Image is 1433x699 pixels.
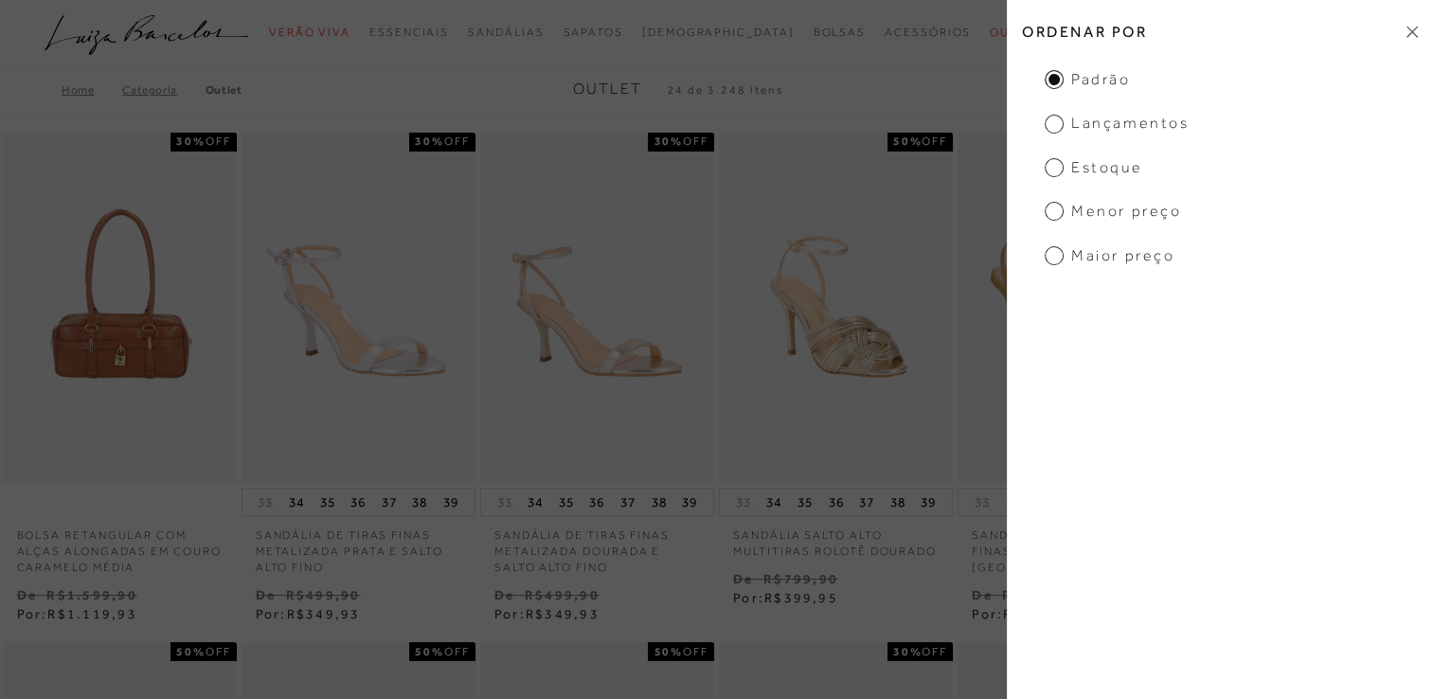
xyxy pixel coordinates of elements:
button: 36 [583,489,610,515]
button: 39 [676,489,703,515]
a: categoryNavScreenReaderText [563,15,622,50]
span: OFF [444,134,470,148]
img: SANDÁLIA SALTO ALTO MULTITIRAS ROLOTÊ DOURADO [721,135,951,481]
button: 35 [792,489,818,515]
button: 37 [615,489,641,515]
span: OFF [444,645,470,658]
a: categoryNavScreenReaderText [990,15,1043,50]
button: 34 [1000,489,1027,515]
span: Estoque [1045,157,1142,178]
span: Lançamentos [1045,113,1189,134]
span: Por: [256,606,361,621]
img: BOLSA RETANGULAR COM ALÇAS ALONGADAS EM COURO CARAMELO MÉDIA [5,135,235,481]
button: 38 [406,489,433,515]
strong: 30% [654,134,683,148]
img: SANDÁLIA DE TIRAS FINAS METALIZADA PRATA E SALTO ALTO FINO [243,135,474,481]
small: R$499,90 [286,587,361,602]
span: Verão Viva [269,26,350,39]
span: Outlet [990,26,1043,39]
strong: 30% [893,645,922,658]
span: R$279,95 [1003,606,1077,621]
a: categoryNavScreenReaderText [369,15,449,50]
h2: Ordenar por [1007,9,1433,54]
a: SANDÁLIA DE TIRAS FINAS METALIZADA DOURADA E SALTO ALTO FINO [480,516,714,575]
small: De [733,571,753,586]
span: 24 de 3.248 itens [667,83,784,97]
img: SANDÁLIA DE TIRAS ULTRA FINAS EM COURO DOURADO DE SALTO ALTO FINO [959,135,1190,481]
a: categoryNavScreenReaderText [813,15,866,50]
img: SANDÁLIA DE TIRAS FINAS METALIZADA DOURADA E SALTO ALTO FINO [482,135,712,481]
a: SANDÁLIA DE TIRAS FINAS METALIZADA DOURADA E SALTO ALTO FINO SANDÁLIA DE TIRAS FINAS METALIZADA D... [482,135,712,481]
button: 33 [492,493,518,511]
span: OFF [922,134,947,148]
span: Padrão [1045,69,1130,90]
a: SANDÁLIA DE TIRAS ULTRA FINAS EM COURO DOURADO DE SALTO ALTO FINO SANDÁLIA DE TIRAS ULTRA FINAS E... [959,135,1190,481]
span: Outlet [572,81,641,98]
a: Home [62,83,122,97]
button: 35 [314,489,341,515]
span: R$349,93 [287,606,361,621]
button: 34 [761,489,787,515]
button: 34 [283,489,310,515]
small: R$559,90 [1002,587,1077,602]
span: OFF [206,134,231,148]
a: noSubCategoriesText [642,15,795,50]
small: R$1.599,90 [46,587,136,602]
span: Por: [972,606,1077,621]
small: R$799,90 [763,571,838,586]
small: De [494,587,514,602]
button: 37 [376,489,403,515]
strong: 30% [176,134,206,148]
span: R$399,95 [764,590,838,605]
button: 38 [646,489,672,515]
small: De [17,587,37,602]
button: 38 [885,489,911,515]
span: Sapatos [563,26,622,39]
small: R$499,90 [525,587,600,602]
a: SANDÁLIA DE TIRAS ULTRA FINAS EM COURO DOURADO DE [GEOGRAPHIC_DATA] FINO [958,516,1191,575]
strong: 50% [415,645,444,658]
a: SANDÁLIA SALTO ALTO MULTITIRAS ROLOTÊ DOURADO [719,516,953,560]
button: 34 [522,489,548,515]
span: Maior preço [1045,245,1174,266]
span: Bolsas [813,26,866,39]
p: SANDÁLIA DE TIRAS FINAS METALIZADA PRATA E SALTO ALTO FINO [242,516,475,575]
button: 33 [730,493,757,511]
span: OFF [683,645,708,658]
button: 33 [252,493,278,511]
span: Por: [733,590,838,605]
span: Por: [17,606,137,621]
button: 35 [553,489,580,515]
a: Categoria [122,83,205,97]
button: 36 [345,489,371,515]
span: Por: [494,606,600,621]
span: OFF [683,134,708,148]
button: 33 [969,493,995,511]
span: [DEMOGRAPHIC_DATA] [642,26,795,39]
button: 37 [853,489,880,515]
a: Outlet [206,83,242,97]
strong: 30% [415,134,444,148]
span: R$349,93 [526,606,600,621]
a: SANDÁLIA SALTO ALTO MULTITIRAS ROLOTÊ DOURADO SANDÁLIA SALTO ALTO MULTITIRAS ROLOTÊ DOURADO [721,135,951,481]
span: Menor preço [1045,201,1181,222]
small: De [256,587,276,602]
button: 36 [823,489,850,515]
strong: 50% [893,134,922,148]
span: R$1.119,93 [47,606,136,621]
a: BOLSA RETANGULAR COM ALÇAS ALONGADAS EM COURO CARAMELO MÉDIA [3,516,237,575]
span: Acessórios [885,26,971,39]
a: categoryNavScreenReaderText [269,15,350,50]
button: 39 [915,489,941,515]
span: Sandálias [468,26,544,39]
a: SANDÁLIA DE TIRAS FINAS METALIZADA PRATA E SALTO ALTO FINO SANDÁLIA DE TIRAS FINAS METALIZADA PRA... [243,135,474,481]
span: OFF [922,645,947,658]
span: OFF [206,645,231,658]
a: BOLSA RETANGULAR COM ALÇAS ALONGADAS EM COURO CARAMELO MÉDIA BOLSA RETANGULAR COM ALÇAS ALONGADAS... [5,135,235,481]
a: categoryNavScreenReaderText [885,15,971,50]
a: categoryNavScreenReaderText [468,15,544,50]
